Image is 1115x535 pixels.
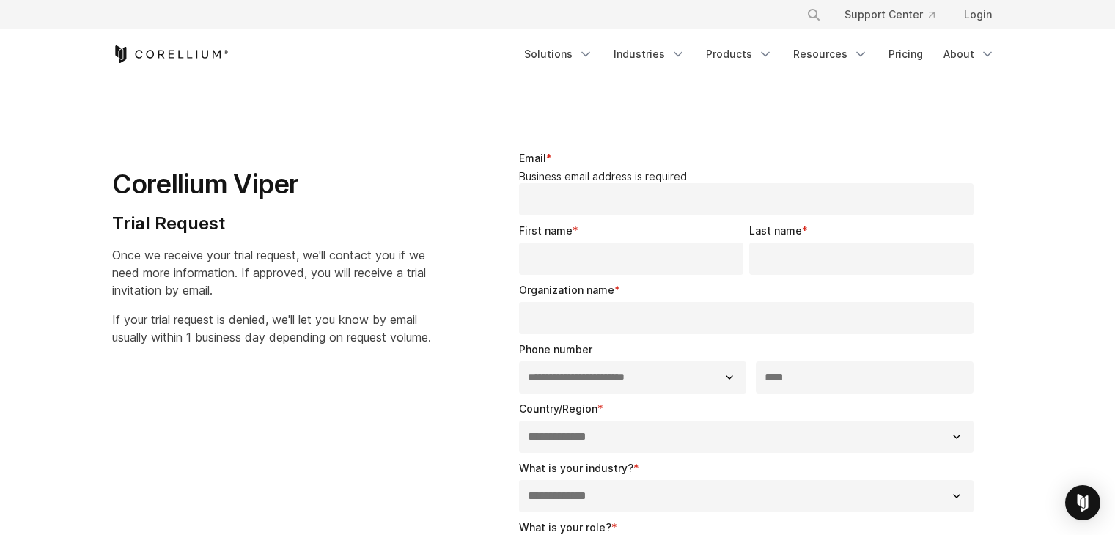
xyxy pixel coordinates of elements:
[515,41,1004,67] div: Navigation Menu
[519,284,614,296] span: Organization name
[519,462,633,474] span: What is your industry?
[605,41,694,67] a: Industries
[519,152,546,164] span: Email
[112,168,431,201] h1: Corellium Viper
[112,248,426,298] span: Once we receive your trial request, we'll contact you if we need more information. If approved, y...
[519,402,597,415] span: Country/Region
[952,1,1004,28] a: Login
[112,312,431,344] span: If your trial request is denied, we'll let you know by email usually within 1 business day depend...
[789,1,1004,28] div: Navigation Menu
[749,224,802,237] span: Last name
[784,41,877,67] a: Resources
[801,1,827,28] button: Search
[112,45,229,63] a: Corellium Home
[519,521,611,534] span: What is your role?
[519,224,573,237] span: First name
[1065,485,1100,520] div: Open Intercom Messenger
[515,41,602,67] a: Solutions
[697,41,781,67] a: Products
[112,213,431,235] h4: Trial Request
[935,41,1004,67] a: About
[519,170,980,183] legend: Business email address is required
[880,41,932,67] a: Pricing
[519,343,592,355] span: Phone number
[833,1,946,28] a: Support Center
